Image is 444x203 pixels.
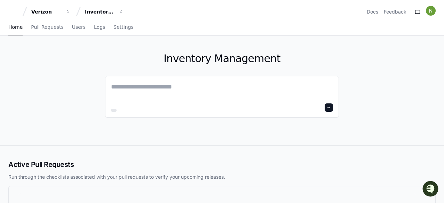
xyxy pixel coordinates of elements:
[8,160,436,169] h2: Active Pull Requests
[8,19,23,35] a: Home
[24,59,101,64] div: We're offline, but we'll be back soon!
[72,25,86,29] span: Users
[113,19,133,35] a: Settings
[7,7,21,21] img: PlayerZero
[7,52,19,64] img: 1756235613930-3d25f9e4-fa56-45dd-b3ad-e072dfbd1548
[49,73,84,78] a: Powered byPylon
[367,8,378,15] a: Docs
[94,25,105,29] span: Logs
[113,25,133,29] span: Settings
[31,19,63,35] a: Pull Requests
[69,73,84,78] span: Pylon
[31,25,63,29] span: Pull Requests
[94,19,105,35] a: Logs
[7,28,127,39] div: Welcome
[24,52,114,59] div: Start new chat
[426,6,436,16] img: ACg8ocIiWXJC7lEGJNqNt4FHmPVymFM05ITMeS-frqobA_m8IZ6TxA=s96-c
[384,8,406,15] button: Feedback
[31,8,61,15] div: Verizon
[72,19,86,35] a: Users
[8,174,436,180] p: Run through the checklists associated with your pull requests to verify your upcoming releases.
[105,52,339,65] h1: Inventory Management
[8,25,23,29] span: Home
[422,180,441,199] iframe: Open customer support
[118,54,127,62] button: Start new chat
[82,6,127,18] button: Inventory Management
[29,6,73,18] button: Verizon
[85,8,115,15] div: Inventory Management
